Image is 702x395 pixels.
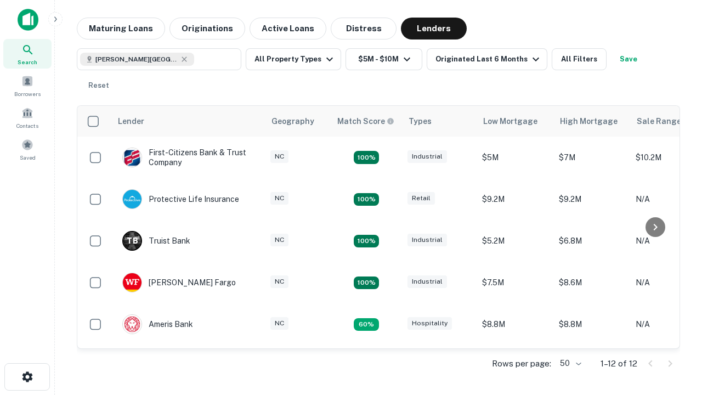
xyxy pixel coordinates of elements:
[331,106,402,137] th: Capitalize uses an advanced AI algorithm to match your search with the best lender. The match sco...
[552,48,607,70] button: All Filters
[122,273,236,292] div: [PERSON_NAME] Fargo
[354,193,379,206] div: Matching Properties: 2, hasApolloMatch: undefined
[250,18,326,39] button: Active Loans
[354,235,379,248] div: Matching Properties: 3, hasApolloMatch: undefined
[3,134,52,164] a: Saved
[553,303,630,345] td: $8.8M
[401,18,467,39] button: Lenders
[477,106,553,137] th: Low Mortgage
[77,18,165,39] button: Maturing Loans
[331,18,397,39] button: Distress
[354,276,379,290] div: Matching Properties: 2, hasApolloMatch: undefined
[270,150,288,163] div: NC
[270,234,288,246] div: NC
[3,71,52,100] a: Borrowers
[18,58,37,66] span: Search
[409,115,432,128] div: Types
[270,275,288,288] div: NC
[477,345,553,387] td: $9.2M
[122,231,190,251] div: Truist Bank
[346,48,422,70] button: $5M - $10M
[271,115,314,128] div: Geography
[553,178,630,220] td: $9.2M
[427,48,547,70] button: Originated Last 6 Months
[553,262,630,303] td: $8.6M
[553,220,630,262] td: $6.8M
[123,190,141,208] img: picture
[123,315,141,334] img: picture
[553,345,630,387] td: $9.2M
[95,54,178,64] span: [PERSON_NAME][GEOGRAPHIC_DATA], [GEOGRAPHIC_DATA]
[16,121,38,130] span: Contacts
[407,192,435,205] div: Retail
[407,150,447,163] div: Industrial
[402,106,477,137] th: Types
[435,53,542,66] div: Originated Last 6 Months
[553,106,630,137] th: High Mortgage
[354,151,379,164] div: Matching Properties: 2, hasApolloMatch: undefined
[246,48,341,70] button: All Property Types
[647,272,702,325] iframe: Chat Widget
[127,235,138,247] p: T B
[81,75,116,97] button: Reset
[123,273,141,292] img: picture
[123,148,141,167] img: picture
[3,103,52,132] a: Contacts
[492,357,551,370] p: Rows per page:
[407,275,447,288] div: Industrial
[553,137,630,178] td: $7M
[14,89,41,98] span: Borrowers
[3,39,52,69] a: Search
[122,314,193,334] div: Ameris Bank
[270,317,288,330] div: NC
[477,262,553,303] td: $7.5M
[477,220,553,262] td: $5.2M
[337,115,392,127] h6: Match Score
[118,115,144,128] div: Lender
[169,18,245,39] button: Originations
[477,178,553,220] td: $9.2M
[354,318,379,331] div: Matching Properties: 1, hasApolloMatch: undefined
[18,9,38,31] img: capitalize-icon.png
[265,106,331,137] th: Geography
[560,115,618,128] div: High Mortgage
[337,115,394,127] div: Capitalize uses an advanced AI algorithm to match your search with the best lender. The match sco...
[601,357,637,370] p: 1–12 of 12
[270,192,288,205] div: NC
[477,303,553,345] td: $8.8M
[483,115,537,128] div: Low Mortgage
[20,153,36,162] span: Saved
[637,115,681,128] div: Sale Range
[407,317,452,330] div: Hospitality
[407,234,447,246] div: Industrial
[611,48,646,70] button: Save your search to get updates of matches that match your search criteria.
[477,137,553,178] td: $5M
[122,148,254,167] div: First-citizens Bank & Trust Company
[111,106,265,137] th: Lender
[122,189,239,209] div: Protective Life Insurance
[556,356,583,371] div: 50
